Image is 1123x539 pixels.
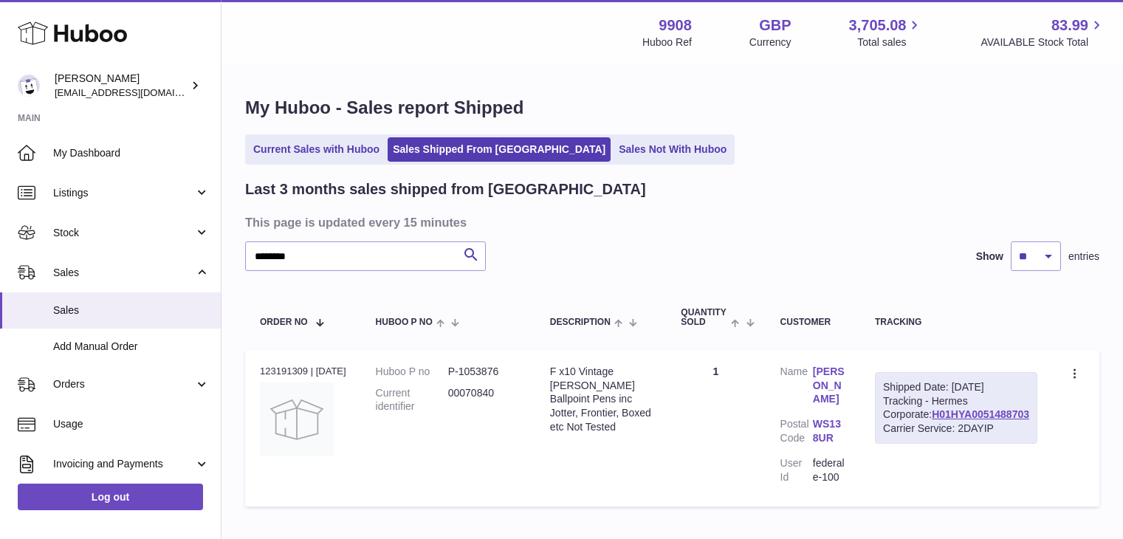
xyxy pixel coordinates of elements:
[780,456,813,484] dt: User Id
[53,146,210,160] span: My Dashboard
[53,303,210,317] span: Sales
[53,417,210,431] span: Usage
[55,86,217,98] span: [EMAIL_ADDRESS][DOMAIN_NAME]
[813,417,845,445] a: WS13 8UR
[875,317,1037,327] div: Tracking
[849,16,924,49] a: 3,705.08 Total sales
[981,16,1105,49] a: 83.99 AVAILABLE Stock Total
[18,484,203,510] a: Log out
[245,179,646,199] h2: Last 3 months sales shipped from [GEOGRAPHIC_DATA]
[248,137,385,162] a: Current Sales with Huboo
[1051,16,1088,35] span: 83.99
[780,417,813,449] dt: Postal Code
[642,35,692,49] div: Huboo Ref
[550,365,651,434] div: F x10 Vintage [PERSON_NAME] Ballpoint Pens inc Jotter, Frontier, Boxed etc Not Tested
[53,340,210,354] span: Add Manual Order
[1068,250,1099,264] span: entries
[780,365,813,411] dt: Name
[260,382,334,456] img: no-photo.jpg
[53,186,194,200] span: Listings
[260,317,308,327] span: Order No
[376,365,448,379] dt: Huboo P no
[388,137,611,162] a: Sales Shipped From [GEOGRAPHIC_DATA]
[376,317,433,327] span: Huboo P no
[376,386,448,414] dt: Current identifier
[981,35,1105,49] span: AVAILABLE Stock Total
[813,365,845,407] a: [PERSON_NAME]
[53,457,194,471] span: Invoicing and Payments
[883,422,1029,436] div: Carrier Service: 2DAYIP
[18,75,40,97] img: tbcollectables@hotmail.co.uk
[780,317,845,327] div: Customer
[883,380,1029,394] div: Shipped Date: [DATE]
[55,72,188,100] div: [PERSON_NAME]
[813,456,845,484] dd: federale-100
[749,35,791,49] div: Currency
[932,408,1029,420] a: H01HYA0051488703
[550,317,611,327] span: Description
[614,137,732,162] a: Sales Not With Huboo
[260,365,346,378] div: 123191309 | [DATE]
[53,377,194,391] span: Orders
[245,214,1096,230] h3: This page is updated every 15 minutes
[759,16,791,35] strong: GBP
[659,16,692,35] strong: 9908
[875,372,1037,444] div: Tracking - Hermes Corporate:
[976,250,1003,264] label: Show
[448,365,521,379] dd: P-1053876
[666,350,765,507] td: 1
[681,308,727,327] span: Quantity Sold
[53,226,194,240] span: Stock
[857,35,923,49] span: Total sales
[448,386,521,414] dd: 00070840
[245,96,1099,120] h1: My Huboo - Sales report Shipped
[53,266,194,280] span: Sales
[849,16,907,35] span: 3,705.08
